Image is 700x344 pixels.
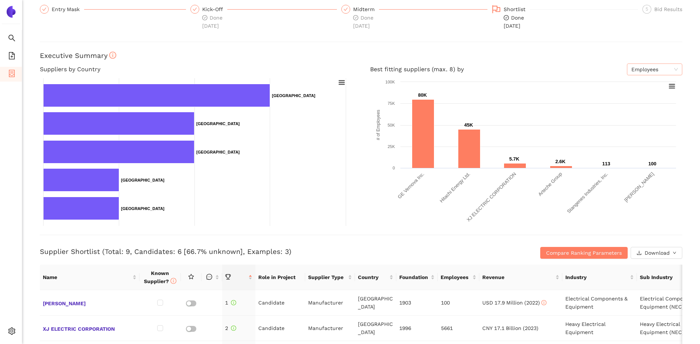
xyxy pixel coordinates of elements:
[201,265,222,290] th: this column is sortable
[40,51,682,61] h3: Executive Summary
[202,15,223,29] span: Done [DATE]
[441,273,470,281] span: Employees
[225,325,236,331] span: 2
[353,15,373,29] span: Done [DATE]
[8,32,15,47] span: search
[387,123,395,127] text: 50K
[305,265,355,290] th: this column's title is Supplier Type,this column is sortable
[645,249,670,257] span: Download
[387,101,395,106] text: 75K
[623,171,655,203] text: [PERSON_NAME]
[387,144,395,149] text: 25K
[396,316,438,341] td: 1996
[196,150,240,154] text: [GEOGRAPHIC_DATA]
[438,171,471,204] text: Hitachi Energy Ltd.
[231,326,236,331] span: info-circle
[392,166,394,170] text: 0
[121,178,165,182] text: [GEOGRAPHIC_DATA]
[196,121,240,126] text: [GEOGRAPHIC_DATA]
[540,247,628,259] button: Compare Ranking Parameters
[541,300,546,305] span: info-circle
[465,171,517,223] text: XJ ELECTRIC CORPORATION
[562,316,637,341] td: Heavy Electrical Equipment
[305,316,355,341] td: Manufacturer
[255,316,305,341] td: Candidate
[631,247,682,259] button: downloadDownloaddown
[438,290,479,316] td: 100
[225,300,236,306] span: 1
[646,7,648,12] span: 5
[255,265,305,290] th: Role in Project
[492,5,638,30] div: Shortlistcheck-circleDone[DATE]
[231,300,236,305] span: info-circle
[438,316,479,341] td: 5661
[396,265,438,290] th: this column's title is Foundation,this column is sortable
[566,171,609,214] text: Stangenes Industries, Inc.
[355,316,396,341] td: [GEOGRAPHIC_DATA]
[193,7,197,11] span: check
[482,273,554,281] span: Revenue
[358,273,388,281] span: Country
[202,5,227,14] div: Kick-Off
[504,15,509,20] span: check-circle
[438,265,479,290] th: this column's title is Employees,this column is sortable
[170,278,176,284] span: info-circle
[206,274,212,280] span: message
[308,273,346,281] span: Supplier Type
[43,273,131,281] span: Name
[648,161,656,166] text: 100
[43,323,137,333] span: XJ ELECTRIC CORPORATION
[255,290,305,316] td: Candidate
[376,110,381,140] text: # of Employees
[385,80,395,84] text: 100K
[355,290,396,316] td: [GEOGRAPHIC_DATA]
[8,49,15,64] span: file-add
[509,156,520,162] text: 5.7K
[492,5,501,14] span: flag
[8,325,15,340] span: setting
[396,171,425,200] text: GE Vernova Inc.
[673,251,676,255] span: down
[272,93,315,98] text: [GEOGRAPHIC_DATA]
[52,5,84,14] div: Entry Mask
[188,274,194,280] span: star
[305,290,355,316] td: Manufacturer
[144,270,176,284] span: Known Supplier?
[546,249,622,257] span: Compare Ranking Parameters
[370,63,683,75] h4: Best fitting suppliers (max. 8) by
[562,290,637,316] td: Electrical Components & Equipment
[353,15,358,20] span: check-circle
[344,7,348,11] span: check
[562,265,637,290] th: this column's title is Industry,this column is sortable
[602,161,610,166] text: 113
[40,265,139,290] th: this column's title is Name,this column is sortable
[504,15,524,29] span: Done [DATE]
[109,52,116,59] span: info-circle
[418,92,427,98] text: 80K
[40,247,468,257] h3: Supplier Shortlist (Total: 9, Candidates: 6 [66.7% unknown], Examples: 3)
[396,290,438,316] td: 1903
[631,64,678,75] span: Employees
[565,273,628,281] span: Industry
[537,171,563,197] text: Arteche Group
[40,5,186,14] div: Entry Mask
[654,6,682,12] span: Bid Results
[5,6,17,18] img: Logo
[225,274,231,280] span: trophy
[479,265,562,290] th: this column's title is Revenue,this column is sortable
[121,206,165,211] text: [GEOGRAPHIC_DATA]
[637,250,642,256] span: download
[42,7,46,11] span: check
[555,159,566,164] text: 2.6K
[353,5,379,14] div: Midterm
[355,265,396,290] th: this column's title is Country,this column is sortable
[202,15,207,20] span: check-circle
[8,67,15,82] span: container
[464,122,473,128] text: 45K
[482,300,546,306] span: USD 17.9 Million (2022)
[482,325,538,331] span: CNY 17.1 Billion (2023)
[504,5,530,14] div: Shortlist
[43,298,137,307] span: [PERSON_NAME]
[399,273,429,281] span: Foundation
[40,63,352,75] h4: Suppliers by Country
